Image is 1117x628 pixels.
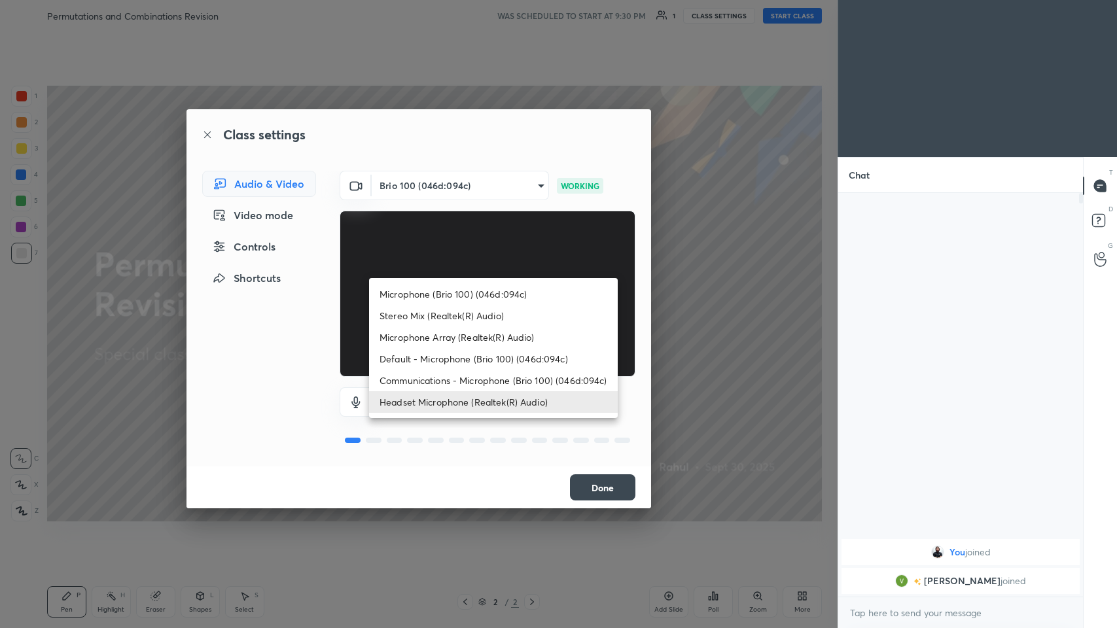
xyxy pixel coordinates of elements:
[369,305,618,326] li: Stereo Mix (Realtek(R) Audio)
[369,283,618,305] li: Microphone (Brio 100) (046d:094c)
[369,370,618,391] li: Communications - Microphone (Brio 100) (046d:094c)
[369,348,618,370] li: Default - Microphone (Brio 100) (046d:094c)
[369,326,618,348] li: Microphone Array (Realtek(R) Audio)
[369,391,618,413] li: Headset Microphone (Realtek(R) Audio)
